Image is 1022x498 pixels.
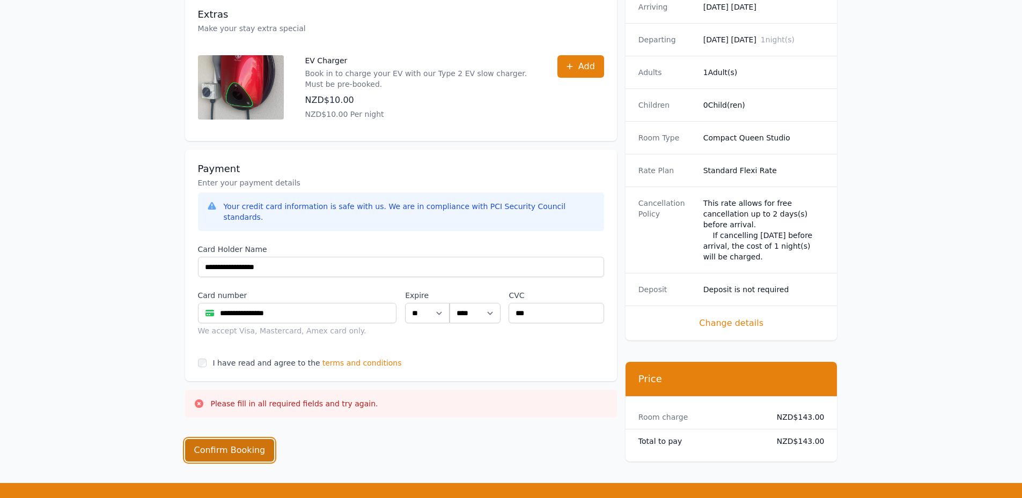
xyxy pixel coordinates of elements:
[638,67,695,78] dt: Adults
[638,132,695,143] dt: Room Type
[703,100,825,110] dd: 0 Child(ren)
[703,165,825,176] dd: Standard Flexi Rate
[211,398,378,409] p: Please fill in all required fields and try again.
[198,8,604,21] h3: Extras
[578,60,595,73] span: Add
[198,244,604,255] label: Card Holder Name
[761,35,795,44] span: 1 night(s)
[638,436,760,447] dt: Total to pay
[185,439,275,462] button: Confirm Booking
[198,325,397,336] div: We accept Visa, Mastercard, Amex card only.
[638,165,695,176] dt: Rate Plan
[638,198,695,262] dt: Cancellation Policy
[703,132,825,143] dd: Compact Queen Studio
[557,55,604,78] button: Add
[638,284,695,295] dt: Deposit
[198,177,604,188] p: Enter your payment details
[703,284,825,295] dd: Deposit is not required
[638,2,695,12] dt: Arriving
[638,100,695,110] dt: Children
[703,34,825,45] dd: [DATE] [DATE]
[703,2,825,12] dd: [DATE] [DATE]
[703,198,825,262] div: This rate allows for free cancellation up to 2 days(s) before arrival. If cancelling [DATE] befor...
[305,55,536,66] p: EV Charger
[450,290,500,301] label: .
[198,23,604,34] p: Make your stay extra special
[224,201,595,222] div: Your credit card information is safe with us. We are in compliance with PCI Security Council stan...
[305,94,536,107] p: NZD$10.00
[198,290,397,301] label: Card number
[305,109,536,120] p: NZD$10.00 Per night
[198,162,604,175] h3: Payment
[638,373,825,385] h3: Price
[198,55,284,120] img: EV Charger
[703,67,825,78] dd: 1 Adult(s)
[322,358,402,368] span: terms and conditions
[638,317,825,330] span: Change details
[509,290,604,301] label: CVC
[768,436,825,447] dd: NZD$143.00
[638,34,695,45] dt: Departing
[305,68,536,90] p: Book in to charge your EV with our Type 2 EV slow charger. Must be pre-booked.
[405,290,450,301] label: Expire
[768,412,825,422] dd: NZD$143.00
[638,412,760,422] dt: Room charge
[213,359,320,367] label: I have read and agree to the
